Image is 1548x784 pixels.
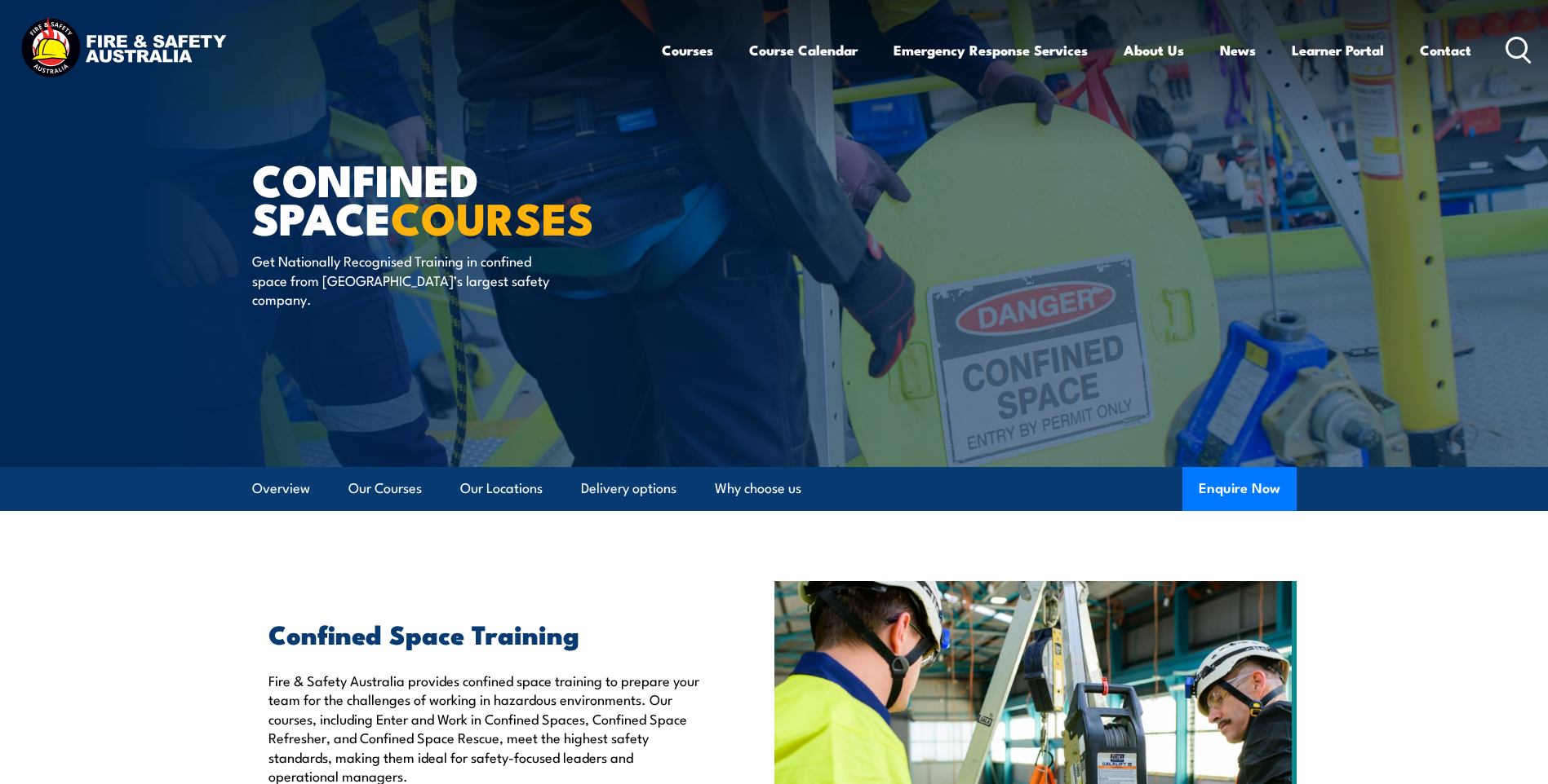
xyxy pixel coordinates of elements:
button: Enquire Now [1182,467,1297,511]
a: Contact [1420,29,1471,72]
h1: Confined Space [252,160,655,236]
a: Emergency Response Services [894,29,1088,72]
a: About Us [1124,29,1184,72]
p: Get Nationally Recognised Training in confined space from [GEOGRAPHIC_DATA]’s largest safety comp... [252,251,550,308]
strong: COURSES [391,183,594,250]
h2: Confined Space Training [268,622,699,645]
a: Why choose us [715,467,801,510]
a: Overview [252,467,310,510]
a: Our Courses [348,467,422,510]
a: News [1220,29,1256,72]
a: Our Locations [460,467,543,510]
a: Learner Portal [1292,29,1384,72]
a: Delivery options [581,467,676,510]
a: Courses [662,29,713,72]
a: Course Calendar [749,29,858,72]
